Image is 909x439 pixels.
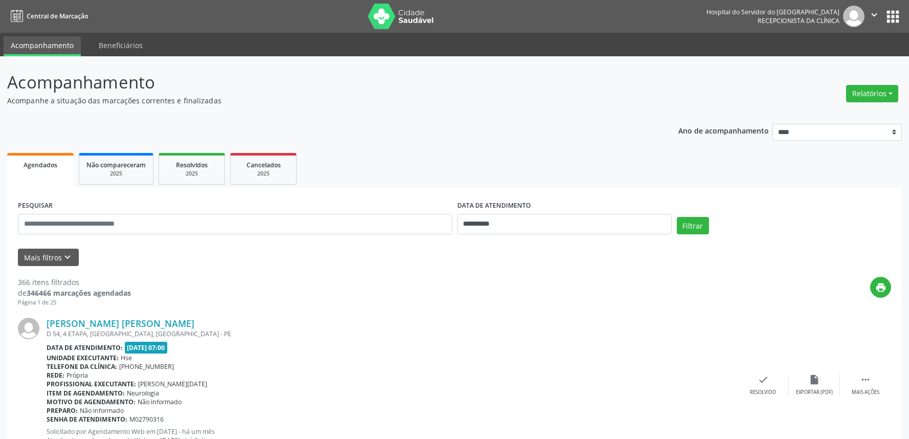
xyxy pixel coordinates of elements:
div: D 54, 4 ETAPA, [GEOGRAPHIC_DATA], [GEOGRAPHIC_DATA] - PE [47,330,738,338]
i:  [869,9,880,20]
div: 2025 [238,170,289,178]
div: Resolvido [750,389,776,396]
b: Data de atendimento: [47,343,123,352]
button: Relatórios [846,85,898,102]
label: DATA DE ATENDIMENTO [457,198,531,214]
a: Beneficiários [92,36,150,54]
button: apps [884,8,902,26]
div: 366 itens filtrados [18,277,131,288]
b: Motivo de agendamento: [47,398,136,406]
span: Recepcionista da clínica [758,16,839,25]
button: Filtrar [677,217,709,234]
div: Página 1 de 25 [18,298,131,307]
i: print [875,282,886,293]
a: [PERSON_NAME] [PERSON_NAME] [47,318,194,329]
span: Central de Marcação [27,12,88,20]
span: Hse [121,354,132,362]
b: Item de agendamento: [47,389,125,398]
span: Não compareceram [86,161,146,169]
div: 2025 [166,170,217,178]
span: Agendados [24,161,57,169]
span: Própria [66,371,88,380]
span: Não informado [80,406,124,415]
p: Acompanhamento [7,70,633,95]
span: Neurologia [127,389,159,398]
div: Hospital do Servidor do [GEOGRAPHIC_DATA] [706,8,839,16]
a: Acompanhamento [4,36,81,56]
b: Profissional executante: [47,380,136,388]
div: Mais ações [852,389,879,396]
div: de [18,288,131,298]
span: [PHONE_NUMBER] [119,362,174,371]
span: M02790316 [129,415,164,424]
img: img [843,6,864,27]
b: Rede: [47,371,64,380]
i: keyboard_arrow_down [62,252,73,263]
button: Mais filtroskeyboard_arrow_down [18,249,79,267]
span: Resolvidos [176,161,208,169]
i: insert_drive_file [809,374,820,385]
span: [PERSON_NAME][DATE] [138,380,207,388]
a: Central de Marcação [7,8,88,25]
div: 2025 [86,170,146,178]
b: Senha de atendimento: [47,415,127,424]
b: Unidade executante: [47,354,119,362]
strong: 346466 marcações agendadas [27,288,131,298]
button: print [870,277,891,298]
label: PESQUISAR [18,198,53,214]
b: Telefone da clínica: [47,362,117,371]
i: check [758,374,769,385]
button:  [864,6,884,27]
img: img [18,318,39,339]
span: Cancelados [247,161,281,169]
b: Preparo: [47,406,78,415]
span: [DATE] 07:00 [125,342,168,354]
span: Não informado [138,398,182,406]
i:  [860,374,871,385]
p: Ano de acompanhamento [678,124,769,137]
p: Acompanhe a situação das marcações correntes e finalizadas [7,95,633,106]
div: Exportar (PDF) [796,389,833,396]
